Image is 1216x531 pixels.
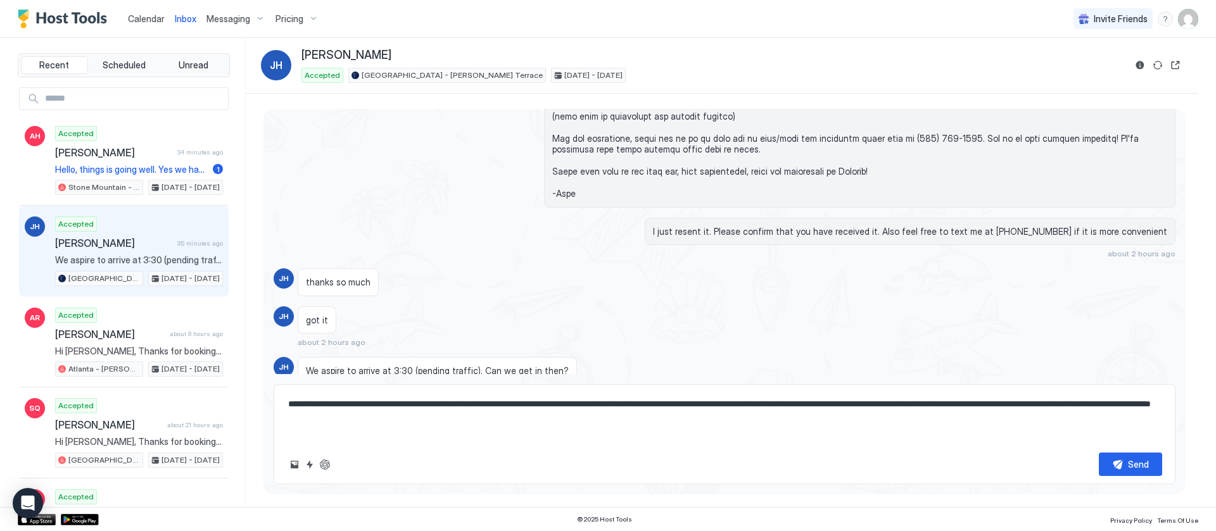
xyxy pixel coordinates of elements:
span: [PERSON_NAME] [55,146,172,159]
button: Open reservation [1168,58,1183,73]
span: about 21 hours ago [167,421,223,429]
button: Sync reservation [1150,58,1165,73]
button: Upload image [287,457,302,472]
span: Privacy Policy [1110,516,1152,524]
button: Recent [21,56,88,74]
span: JH [279,273,289,284]
span: [DATE] - [DATE] [161,273,220,284]
span: [DATE] - [DATE] [161,363,220,375]
span: AR [30,312,40,323]
button: Scheduled [91,56,158,74]
span: Inbox [175,13,196,24]
div: menu [1158,11,1173,27]
a: Google Play Store [61,514,99,525]
span: [GEOGRAPHIC_DATA] - [PERSON_NAME] Terrace [68,454,140,466]
a: App Store [18,514,56,525]
span: Accepted [58,128,94,139]
span: JH [279,311,289,322]
span: Scheduled [103,59,146,71]
span: thanks so much [306,277,370,288]
button: Quick reply [302,457,317,472]
span: AH [30,130,41,142]
span: Accepted [58,309,94,321]
span: Accepted [58,218,94,230]
a: Terms Of Use [1157,513,1198,526]
span: [PERSON_NAME] [55,328,165,340]
span: 1 [217,165,220,174]
span: [PERSON_NAME] [301,48,391,63]
span: Atlanta - [PERSON_NAME] [68,363,140,375]
span: SQ [29,403,41,414]
span: We aspire to arrive at 3:30 (pending traffic). Can we get in then? [55,254,223,266]
span: 34 minutes ago [177,148,223,156]
span: Accepted [305,70,340,81]
span: 35 minutes ago [177,239,223,247]
span: [GEOGRAPHIC_DATA] - [PERSON_NAME] Terrace [68,273,140,284]
button: Send [1099,453,1162,476]
span: I just resent it. Please confirm that you have received it. Also feel free to text me at [PHONE_N... [653,226,1167,237]
span: [DATE] - [DATE] [161,454,220,466]
input: Input Field [40,88,228,109]
a: Calendar [128,12,165,25]
span: Messaging [206,13,250,25]
span: Recent [39,59,69,71]
span: Accepted [58,400,94,411]
span: Pricing [275,13,303,25]
span: [PERSON_NAME] [55,237,172,249]
div: User profile [1178,9,1198,29]
span: © 2025 Host Tools [577,515,632,523]
button: Unread [160,56,227,74]
span: Accepted [58,491,94,503]
span: about 2 hours ago [298,337,365,347]
span: Hello, things is going well. Yes we have everything we need. Thanks for asking. You have a lovely... [55,164,208,175]
span: [PERSON_NAME] [55,418,162,431]
span: about 8 hours ago [170,330,223,338]
span: [DATE] - [DATE] [161,182,220,193]
span: JH [279,361,289,373]
div: Open Intercom Messenger [13,488,43,518]
span: We aspire to arrive at 3:30 (pending traffic). Can we get in then? [306,365,569,377]
span: [DATE] - [DATE] [564,70,623,81]
a: Privacy Policy [1110,513,1152,526]
span: about 2 hours ago [1108,249,1175,258]
a: Inbox [175,12,196,25]
span: [GEOGRAPHIC_DATA] - [PERSON_NAME] Terrace [362,70,543,81]
button: ChatGPT Auto Reply [317,457,332,472]
span: Hi [PERSON_NAME], Thanks for booking our place! On the morning of your check-in, you'll receive a... [55,436,223,447]
div: tab-group [18,53,230,77]
span: got it [306,315,328,326]
button: Reservation information [1132,58,1148,73]
div: Send [1128,458,1149,471]
span: Invite Friends [1094,13,1148,25]
span: Calendar [128,13,165,24]
span: JH [270,58,282,73]
span: Unread [179,59,208,71]
span: Terms Of Use [1157,516,1198,524]
span: Stone Mountain - [GEOGRAPHIC_DATA] [68,182,140,193]
span: JH [30,221,40,232]
span: Hi [PERSON_NAME], Thanks for booking our place! On the morning of your check-in, you'll receive a... [55,346,223,357]
a: Host Tools Logo [18,9,113,28]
